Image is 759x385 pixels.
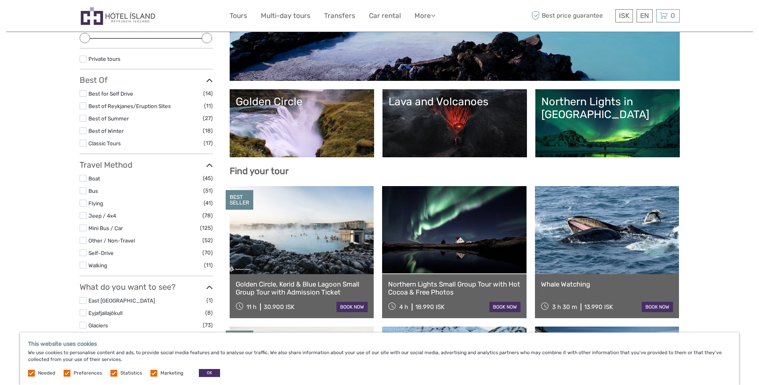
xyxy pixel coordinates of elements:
a: Mini Bus / Car [88,225,123,231]
h3: Travel Method [80,160,213,170]
label: Marketing [160,370,183,377]
a: Eyjafjallajökull [88,310,122,316]
span: (52) [202,236,213,245]
div: Golden Circle [236,95,368,108]
a: Private tours [88,56,120,62]
a: Classic Tours [88,140,121,146]
div: BEST SELLER [226,331,253,351]
span: (125) [200,223,213,233]
a: book now [642,302,673,312]
img: Hótel Ísland [80,6,156,26]
a: Golden Circle [236,95,368,151]
a: More [415,10,435,22]
a: Transfers [324,10,355,22]
a: Car rental [369,10,401,22]
a: Northern Lights in [GEOGRAPHIC_DATA] [541,95,674,151]
a: Jeep / 4x4 [88,213,116,219]
span: (41) [204,199,213,208]
a: Best for Self Drive [88,90,133,97]
div: We use cookies to personalise content and ads, to provide social media features and to analyse ou... [20,333,739,385]
div: EN [637,9,653,22]
span: (17) [204,138,213,148]
a: Self-Drive [88,250,114,256]
span: 3 h 30 m [552,303,577,311]
label: Needed [38,370,55,377]
h5: This website uses cookies [28,341,731,347]
a: Northern Lights Small Group Tour with Hot Cocoa & Free Photos [388,280,521,297]
div: Northern Lights in [GEOGRAPHIC_DATA] [541,95,674,121]
a: Tours [230,10,247,22]
a: Best of Winter [88,128,124,134]
span: (27) [203,114,213,123]
a: Glaciers [88,322,108,329]
div: Lava and Volcanoes [389,95,521,108]
span: ISK [619,12,629,20]
label: Preferences [74,370,102,377]
span: 11 h [246,303,256,311]
a: book now [489,302,521,312]
div: BEST SELLER [226,190,253,210]
a: Flying [88,200,103,207]
a: Whale Watching [541,280,673,288]
a: Bus [88,188,98,194]
a: Best of Summer [88,115,129,122]
b: Find your tour [230,166,289,176]
a: East [GEOGRAPHIC_DATA] [88,297,155,304]
span: (45) [203,174,213,183]
span: (8) [205,308,213,317]
span: (14) [203,89,213,98]
h3: What do you want to see? [80,282,213,292]
span: (18) [203,126,213,135]
span: (78) [202,211,213,220]
div: 30.900 ISK [264,303,294,311]
a: book now [336,302,368,312]
a: Boat [88,175,100,182]
span: 4 h [399,303,408,311]
span: (1) [206,296,213,305]
span: (11) [204,261,213,270]
a: Lagoons, Nature Baths and Spas [236,19,674,75]
p: We're away right now. Please check back later! [11,14,90,20]
span: (73) [203,321,213,330]
button: OK [199,369,220,377]
span: (11) [204,101,213,110]
button: Open LiveChat chat widget [92,12,102,22]
div: 13.990 ISK [584,303,613,311]
span: (70) [202,248,213,257]
a: Best of Reykjanes/Eruption Sites [88,103,171,109]
a: Walking [88,262,107,269]
a: Other / Non-Travel [88,237,135,244]
span: Best price guarantee [530,9,613,22]
span: 0 [669,12,676,20]
a: Multi-day tours [261,10,310,22]
a: Lava and Volcanoes [389,95,521,151]
div: 18.990 ISK [415,303,445,311]
h3: Best Of [80,75,213,85]
a: Golden Circle, Kerid & Blue Lagoon Small Group Tour with Admission Ticket [236,280,368,297]
span: (51) [203,186,213,195]
label: Statistics [120,370,142,377]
